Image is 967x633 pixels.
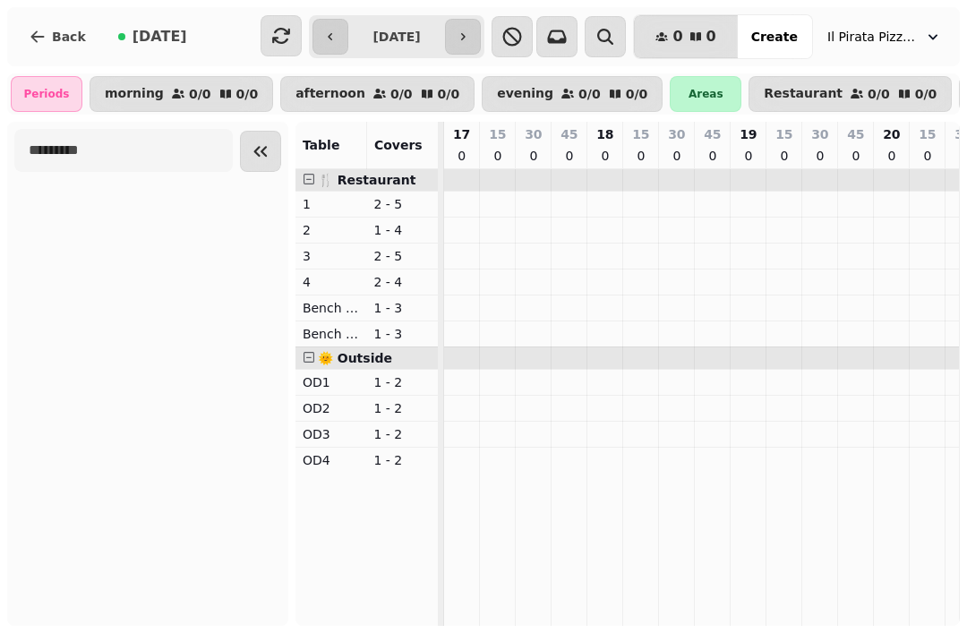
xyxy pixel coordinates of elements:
p: 0 / 0 [438,88,460,100]
p: 30 [811,125,828,143]
p: morning [105,87,164,101]
p: 0 [706,147,720,165]
span: Back [52,30,86,43]
p: 2 - 5 [373,195,431,213]
p: 1 - 2 [373,399,431,417]
p: 1 - 3 [373,325,431,343]
p: 45 [704,125,721,143]
span: Covers [374,138,423,152]
span: [DATE] [133,30,187,44]
p: 18 [596,125,613,143]
p: 30 [668,125,685,143]
p: 1 - 3 [373,299,431,317]
p: 15 [775,125,792,143]
button: 00 [634,15,737,58]
p: 0 [741,147,756,165]
span: 0 [706,30,716,44]
p: 0 [777,147,792,165]
p: 19 [740,125,757,143]
p: OD2 [303,399,360,417]
p: 2 - 4 [373,273,431,291]
p: 1 - 2 [373,451,431,469]
div: Periods [11,76,82,112]
p: 0 / 0 [390,88,413,100]
p: 1 - 4 [373,221,431,239]
p: 45 [561,125,578,143]
p: OD4 [303,451,360,469]
p: 2 - 5 [373,247,431,265]
span: 🍴 Restaurant [318,173,416,187]
p: 0 [598,147,612,165]
button: Restaurant0/00/0 [749,76,952,112]
p: 1 [303,195,360,213]
p: afternoon [295,87,365,101]
span: 0 [672,30,682,44]
button: Create [737,15,812,58]
p: 2 [303,221,360,239]
p: Bench Right [303,325,360,343]
p: 0 / 0 [868,88,890,100]
p: 15 [489,125,506,143]
button: morning0/00/0 [90,76,273,112]
p: 45 [847,125,864,143]
button: Collapse sidebar [240,131,281,172]
p: 0 / 0 [915,88,937,100]
p: Restaurant [764,87,843,101]
span: 🌞 Outside [318,351,392,365]
p: 0 [491,147,505,165]
p: 15 [632,125,649,143]
p: 0 / 0 [626,88,648,100]
button: evening0/00/0 [482,76,663,112]
p: 4 [303,273,360,291]
p: 30 [525,125,542,143]
p: 0 / 0 [189,88,211,100]
p: OD3 [303,425,360,443]
p: 0 [813,147,827,165]
p: 0 [885,147,899,165]
button: [DATE] [104,15,201,58]
span: Table [303,138,340,152]
p: 1 - 2 [373,425,431,443]
p: 0 / 0 [578,88,601,100]
p: 0 [634,147,648,165]
p: OD1 [303,373,360,391]
p: evening [497,87,553,101]
p: 3 [303,247,360,265]
p: Bench Left [303,299,360,317]
span: Il Pirata Pizzata [827,28,917,46]
p: 17 [453,125,470,143]
button: Back [14,15,100,58]
p: 15 [919,125,936,143]
p: 0 [920,147,935,165]
p: 0 [670,147,684,165]
p: 0 [562,147,577,165]
p: 0 / 0 [236,88,259,100]
button: afternoon0/00/0 [280,76,475,112]
div: Areas [670,76,741,112]
span: Create [751,30,798,43]
p: 0 [526,147,541,165]
p: 1 - 2 [373,373,431,391]
p: 0 [455,147,469,165]
button: Il Pirata Pizzata [817,21,953,53]
p: 0 [849,147,863,165]
p: 20 [883,125,900,143]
